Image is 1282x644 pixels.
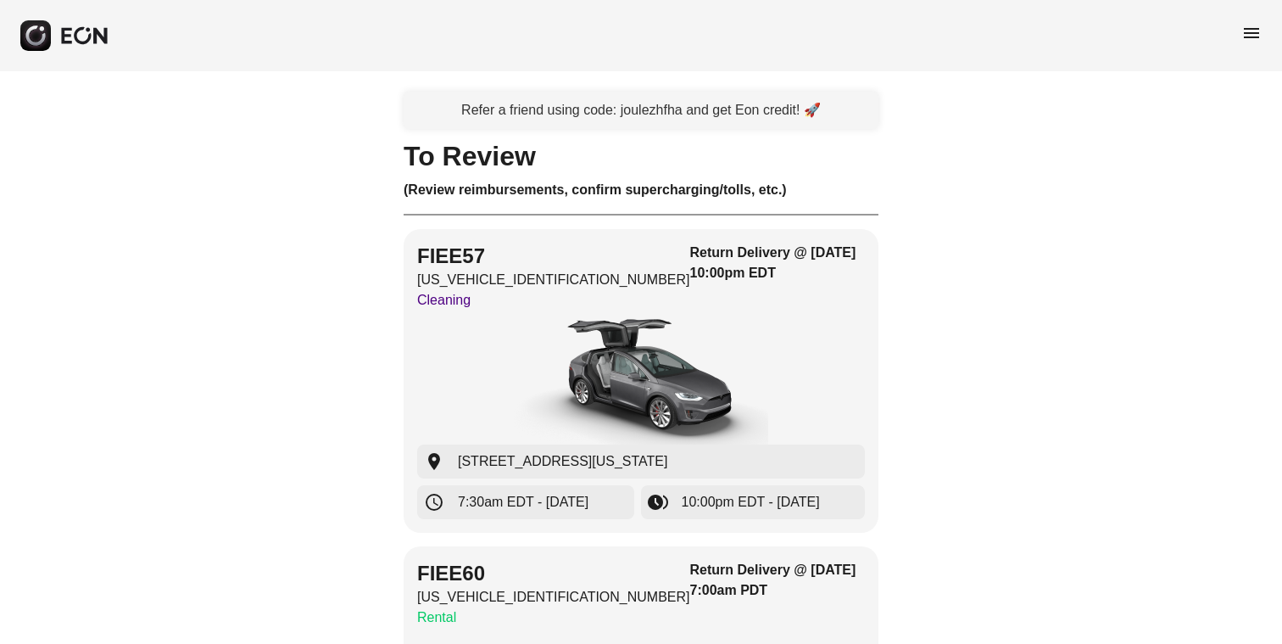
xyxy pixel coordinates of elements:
[458,492,588,512] span: 7:30am EDT - [DATE]
[404,146,878,166] h1: To Review
[690,560,865,601] h3: Return Delivery @ [DATE] 7:00am PDT
[417,560,690,587] h2: FIEE60
[417,587,690,608] p: [US_VEHICLE_IDENTIFICATION_NUMBER]
[417,243,690,270] h2: FIEE57
[417,290,690,311] p: Cleaning
[417,270,690,290] p: [US_VEHICLE_IDENTIFICATION_NUMBER]
[424,492,444,512] span: schedule
[690,243,865,283] h3: Return Delivery @ [DATE] 10:00pm EDT
[424,451,444,472] span: location_on
[458,451,667,472] span: [STREET_ADDRESS][US_STATE]
[404,180,878,200] h3: (Review reimbursements, confirm supercharging/tolls, etc.)
[648,492,668,512] span: browse_gallery
[417,608,690,628] p: Rental
[404,92,878,129] a: Refer a friend using code: joulezhfha and get Eon credit! 🚀
[404,229,878,533] button: FIEE57[US_VEHICLE_IDENTIFICATION_NUMBER]CleaningReturn Delivery @ [DATE] 10:00pm EDTcar[STREET_AD...
[1241,23,1262,43] span: menu
[682,492,820,512] span: 10:00pm EDT - [DATE]
[514,317,768,445] img: car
